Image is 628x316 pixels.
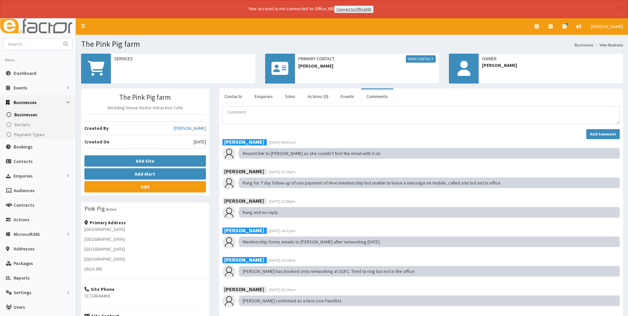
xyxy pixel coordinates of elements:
span: Microsoft365 [14,231,40,237]
strong: Site Phone [84,286,115,292]
span: Payment Types [14,132,45,137]
span: Enquiries [14,173,33,179]
a: [PERSON_NAME] [174,125,206,132]
a: Edit [84,181,206,192]
span: Bookings [14,144,33,150]
a: Actions (0) [302,89,334,103]
a: Enquiries [249,89,278,103]
span: Audiences [14,187,35,193]
span: [DATE] 14:32pm [269,228,296,233]
b: Add Alert [135,171,155,177]
span: Contracts [14,202,34,208]
span: [DATE] 09:07am [269,140,296,145]
button: Add Alert [84,168,206,180]
small: Active [106,207,116,212]
span: [PERSON_NAME] [298,63,436,69]
div: Your account is not connected to Office 365 [117,5,505,13]
b: [PERSON_NAME] [224,256,264,263]
span: Actions [14,217,29,223]
a: Events [335,89,360,103]
div: Rang for 7 day follow up of non payment of Hive membership but unable to leave a message on mobil... [239,178,620,188]
h1: The Pink Pig farm [81,40,623,48]
p: Wedding Venue Visitor Attraction Cafe [84,104,206,111]
a: Payment Types [2,130,76,139]
span: Dashboard [14,70,36,76]
p: [GEOGRAPHIC_DATA] [84,246,206,252]
textarea: Comment [222,106,620,124]
a: Businesses [2,110,76,120]
span: Users [14,304,25,310]
span: [PERSON_NAME] [482,62,620,69]
li: View Business [593,42,623,48]
p: [GEOGRAPHIC_DATA] [84,236,206,242]
span: Primary Contact [298,55,436,63]
span: [DATE] 12:26pm [269,169,296,174]
span: Events [14,85,27,91]
p: [GEOGRAPHIC_DATA] [84,256,206,262]
b: [PERSON_NAME] [224,197,264,204]
span: Contacts [14,158,33,164]
span: Businesses [14,112,37,118]
div: Rang and no reply. [239,207,620,218]
span: [DATE] 10:19am [269,287,296,292]
span: [DATE] 14:14pm [269,258,296,263]
div: Resent link to [PERSON_NAME] as she couldn't find the email with it on. [239,148,620,159]
b: [PERSON_NAME] [224,168,264,175]
div: [PERSON_NAME] confirmed as a Hive Live Panellist [239,295,620,306]
span: Packages [14,260,33,266]
strong: Add Comment [590,132,616,136]
span: Sectors [14,122,30,128]
span: Addresses [14,246,35,252]
a: Sites [280,89,301,103]
div: [PERSON_NAME] has booked onto networking at SUFC. Tried to ring but not in the office [239,266,620,277]
p: [GEOGRAPHIC_DATA] [84,226,206,233]
a: Sectors [2,120,76,130]
a: Comments [361,89,393,103]
h3: The Pink Pig farm [84,93,206,101]
span: [DATE] [194,138,206,145]
b: [PERSON_NAME] [224,138,264,145]
p: 01724844466 [84,292,206,299]
b: Created By [84,125,109,131]
a: [PERSON_NAME] [586,18,628,35]
span: [DATE] 15:06pm [269,199,296,204]
b: [PERSON_NAME] [224,286,264,292]
b: Created On [84,139,109,145]
input: Search... [4,38,59,50]
div: Membership forms emails to [PERSON_NAME] after networking [DATE] [239,237,620,247]
h3: Pink Pig [84,206,105,212]
strong: Primary Address [84,220,126,226]
span: Reports [14,275,30,281]
b: Edit [141,184,150,190]
button: Add Comment [586,129,620,139]
a: Businesses [575,42,593,48]
p: DN16 3RE [84,266,206,272]
a: Contacts [219,89,248,103]
a: View Contact [406,55,436,63]
b: Add Site [136,158,154,164]
span: Owner [482,55,620,62]
a: Connect to Office365 [334,6,373,13]
span: Services [114,55,252,62]
span: Businesses [14,99,37,105]
b: [PERSON_NAME] [224,227,264,234]
button: × [619,5,623,12]
span: Settings [14,290,31,295]
span: [PERSON_NAME] [591,24,623,29]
